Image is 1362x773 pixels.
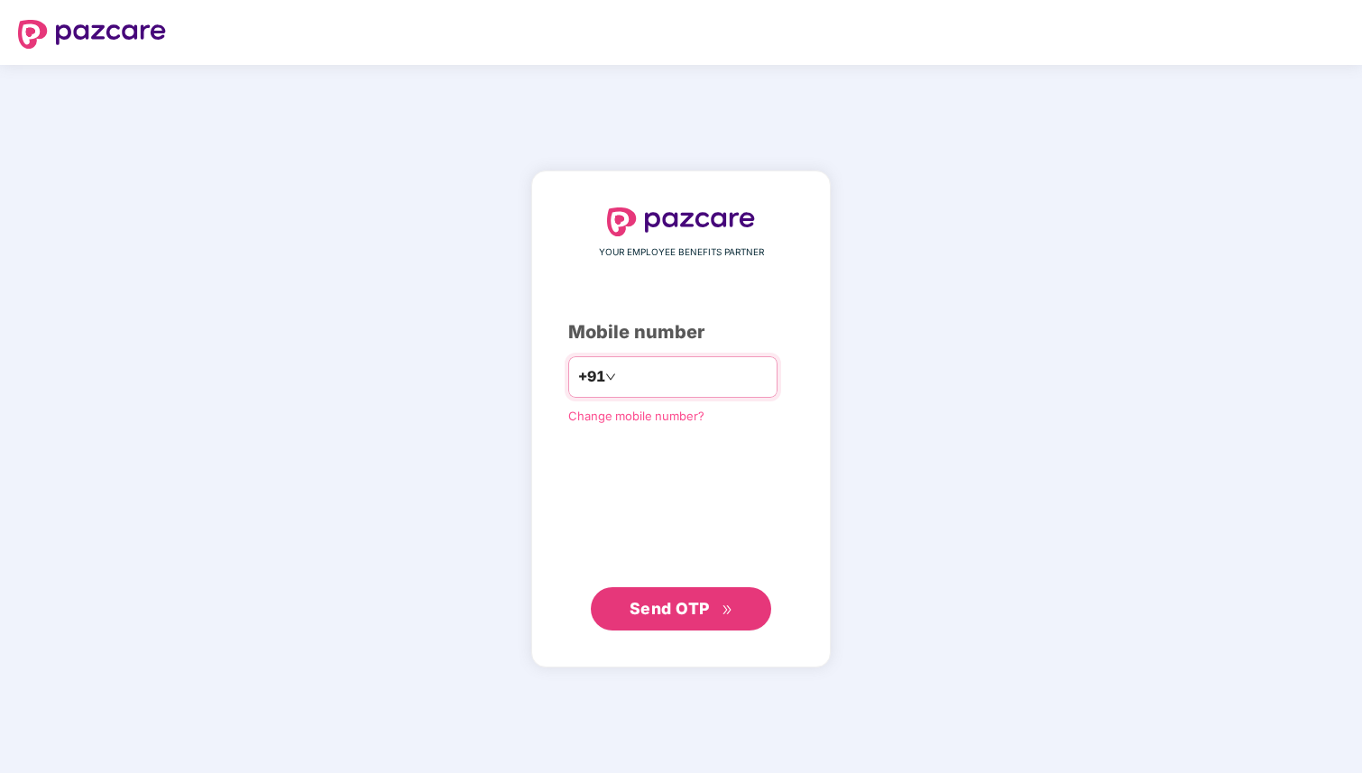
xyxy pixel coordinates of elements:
[18,20,166,49] img: logo
[605,372,616,382] span: down
[599,245,764,260] span: YOUR EMPLOYEE BENEFITS PARTNER
[591,587,771,630] button: Send OTPdouble-right
[568,409,704,423] a: Change mobile number?
[568,318,794,346] div: Mobile number
[607,207,755,236] img: logo
[722,604,733,616] span: double-right
[578,365,605,388] span: +91
[630,599,710,618] span: Send OTP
